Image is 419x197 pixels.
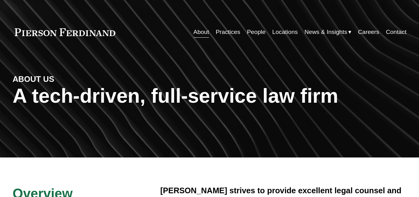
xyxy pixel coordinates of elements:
span: News & Insights [305,27,347,38]
a: Practices [216,26,240,38]
a: People [247,26,265,38]
strong: ABOUT US [13,75,54,83]
a: Contact [386,26,406,38]
h1: A tech-driven, full-service law firm [13,84,407,107]
a: Careers [358,26,379,38]
a: About [194,26,209,38]
a: Locations [272,26,298,38]
a: folder dropdown [305,26,351,38]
